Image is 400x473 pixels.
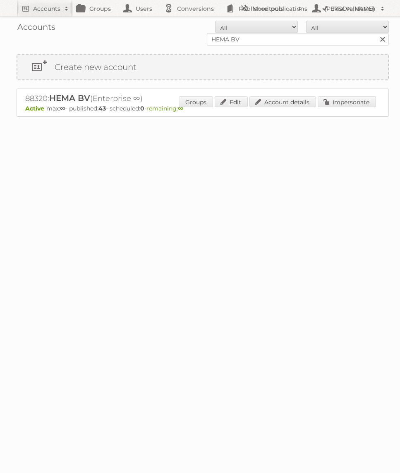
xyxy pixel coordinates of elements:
[17,55,388,79] a: Create new account
[140,105,144,112] strong: 0
[146,105,183,112] span: remaining:
[98,105,106,112] strong: 43
[60,105,65,112] strong: ∞
[49,93,90,103] span: HEMA BV
[25,105,46,112] span: Active
[249,96,316,107] a: Account details
[33,5,60,13] h2: Accounts
[323,5,376,13] h2: [PERSON_NAME]
[25,93,315,104] h2: 88320: (Enterprise ∞)
[179,96,213,107] a: Groups
[318,96,376,107] a: Impersonate
[215,96,248,107] a: Edit
[25,105,380,112] p: max: - published: - scheduled: -
[178,105,183,112] strong: ∞
[252,5,294,13] h2: More tools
